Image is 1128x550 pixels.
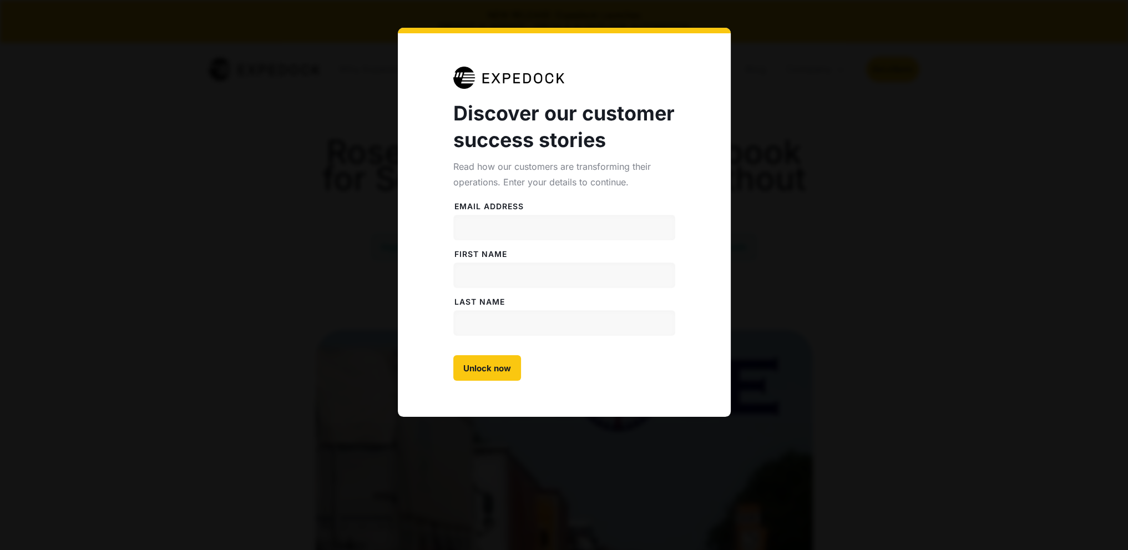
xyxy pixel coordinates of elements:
iframe: Chat Widget [1073,497,1128,550]
strong: Discover our customer success stories [453,101,675,152]
form: Case Studies Form [453,190,675,381]
input: Unlock now [453,355,521,381]
label: Email address [453,201,675,212]
label: LAST NAME [453,296,675,307]
div: Read how our customers are transforming their operations. Enter your details to continue. [453,159,675,190]
label: FiRST NAME [453,249,675,260]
